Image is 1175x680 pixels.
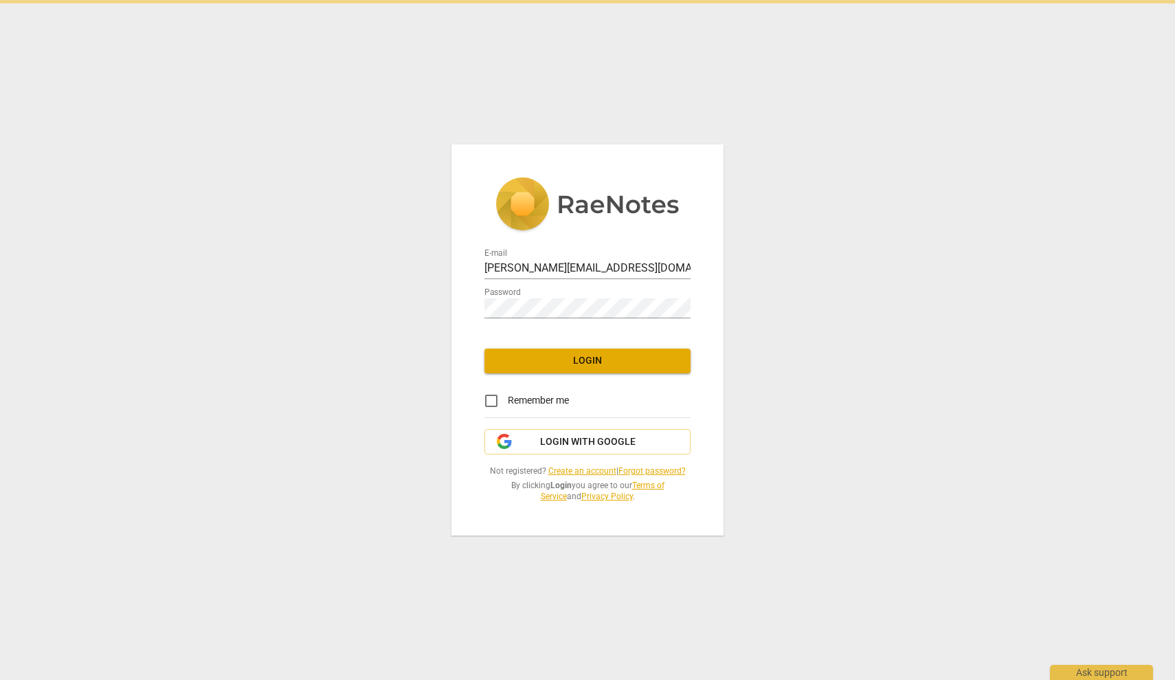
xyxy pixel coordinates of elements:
[581,492,633,501] a: Privacy Policy
[540,435,636,449] span: Login with Google
[508,393,569,408] span: Remember me
[484,249,507,257] label: E-mail
[484,429,691,455] button: Login with Google
[495,177,680,234] img: 5ac2273c67554f335776073100b6d88f.svg
[550,481,572,490] b: Login
[484,349,691,373] button: Login
[1050,665,1153,680] div: Ask support
[484,480,691,503] span: By clicking you agree to our and .
[484,288,521,296] label: Password
[618,466,686,476] a: Forgot password?
[548,466,616,476] a: Create an account
[484,465,691,477] span: Not registered? |
[541,481,664,502] a: Terms of Service
[495,354,680,368] span: Login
